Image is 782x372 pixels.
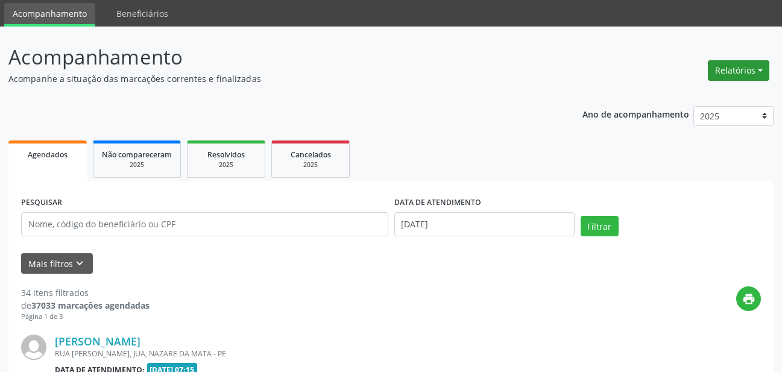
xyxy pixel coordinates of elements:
[102,150,172,160] span: Não compareceram
[196,160,256,169] div: 2025
[581,216,619,236] button: Filtrar
[21,253,93,274] button: Mais filtroskeyboard_arrow_down
[21,212,388,236] input: Nome, código do beneficiário ou CPF
[31,300,150,311] strong: 37033 marcações agendadas
[8,72,544,85] p: Acompanhe a situação das marcações correntes e finalizadas
[21,335,46,360] img: img
[207,150,245,160] span: Resolvidos
[8,42,544,72] p: Acompanhamento
[394,212,575,236] input: Selecione um intervalo
[394,194,481,212] label: DATA DE ATENDIMENTO
[742,292,755,306] i: print
[73,257,86,270] i: keyboard_arrow_down
[21,299,150,312] div: de
[736,286,761,311] button: print
[291,150,331,160] span: Cancelados
[4,3,95,27] a: Acompanhamento
[708,60,769,81] button: Relatórios
[102,160,172,169] div: 2025
[582,106,689,121] p: Ano de acompanhamento
[21,286,150,299] div: 34 itens filtrados
[108,3,177,24] a: Beneficiários
[28,150,68,160] span: Agendados
[21,194,62,212] label: PESQUISAR
[55,348,580,359] div: RUA [PERSON_NAME], JUA, NAZARE DA MATA - PE
[55,335,140,348] a: [PERSON_NAME]
[280,160,341,169] div: 2025
[21,312,150,322] div: Página 1 de 3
